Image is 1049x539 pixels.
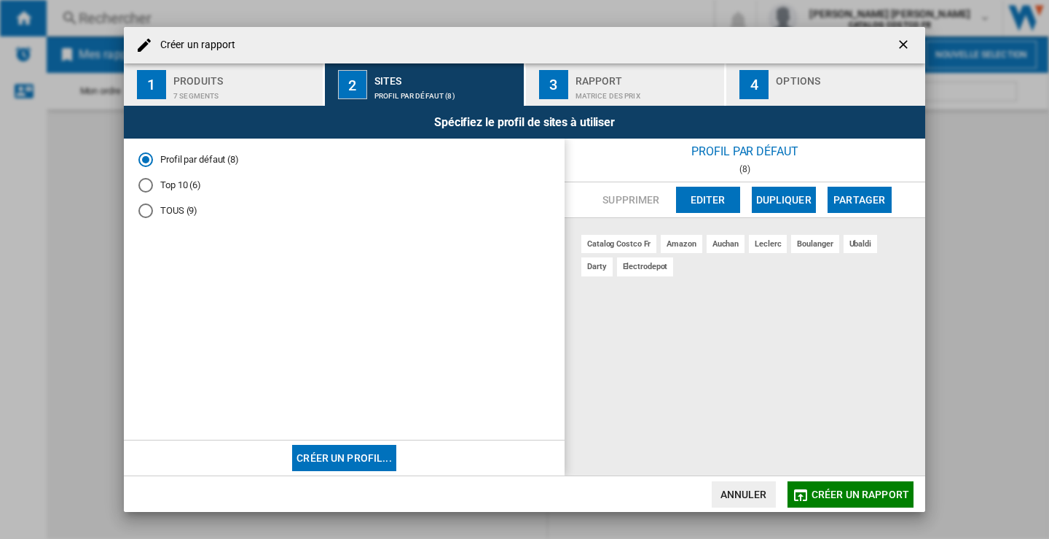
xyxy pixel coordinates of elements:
div: (8) [565,164,925,174]
md-radio-button: Top 10 (6) [138,179,550,193]
button: 1 Produits 7 segments [124,63,324,106]
button: getI18NText('BUTTONS.CLOSE_DIALOG') [890,31,919,60]
button: 4 Options [726,63,925,106]
button: Annuler [712,481,776,508]
div: catalog costco fr [581,235,656,253]
div: 4 [739,70,769,99]
div: Produits [173,69,317,85]
h4: Créer un rapport [153,38,236,53]
button: 2 Sites Profil par défaut (8) [325,63,525,106]
div: Spécifiez le profil de sites à utiliser [124,106,925,139]
div: amazon [661,235,702,253]
div: darty [581,257,613,276]
div: Profil par défaut (8) [374,85,518,100]
div: ubaldi [844,235,877,253]
div: leclerc [749,235,787,253]
div: Matrice des prix [575,85,719,100]
div: Profil par défaut [565,139,925,164]
ng-md-icon: getI18NText('BUTTONS.CLOSE_DIALOG') [896,37,914,55]
div: 1 [137,70,166,99]
div: auchan [707,235,744,253]
div: 7 segments [173,85,317,100]
button: Créer un profil... [292,445,396,471]
div: boulanger [791,235,838,253]
div: Sites [374,69,518,85]
div: 2 [338,70,367,99]
div: Options [776,69,919,85]
md-radio-button: Profil par défaut (8) [138,153,550,167]
span: Créer un rapport [812,489,909,500]
div: Rapport [575,69,719,85]
button: Supprimer [598,187,664,213]
div: electrodepot [617,257,674,276]
button: Dupliquer [752,187,816,213]
md-radio-button: TOUS (9) [138,203,550,217]
div: 3 [539,70,568,99]
button: 3 Rapport Matrice des prix [526,63,726,106]
button: Editer [676,187,740,213]
button: Créer un rapport [787,481,914,508]
button: Partager [828,187,892,213]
